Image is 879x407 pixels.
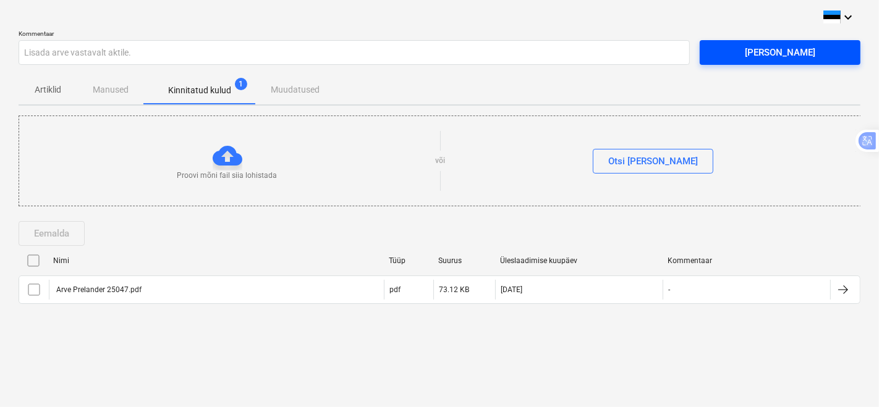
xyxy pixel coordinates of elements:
[389,256,428,265] div: Tüüp
[54,285,142,294] div: Arve Prelander 25047.pdf
[33,83,63,96] p: Artiklid
[439,285,469,294] div: 73.12 KB
[593,149,713,174] button: Otsi [PERSON_NAME]
[500,256,658,265] div: Üleslaadimise kuupäev
[389,285,401,294] div: pdf
[235,78,247,90] span: 1
[745,44,815,61] div: [PERSON_NAME]
[53,256,379,265] div: Nimi
[168,84,231,97] p: Kinnitatud kulud
[438,256,490,265] div: Suurus
[668,256,826,265] div: Kommentaar
[19,115,862,206] div: Proovi mõni fail siia lohistadavõiOtsi [PERSON_NAME]
[177,170,278,181] p: Proovi mõni fail siia lohistada
[700,40,860,65] button: [PERSON_NAME]
[19,30,690,40] p: Kommentaar
[608,153,698,169] div: Otsi [PERSON_NAME]
[668,285,670,294] div: -
[435,156,445,166] p: või
[501,285,522,294] div: [DATE]
[841,10,856,25] i: keyboard_arrow_down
